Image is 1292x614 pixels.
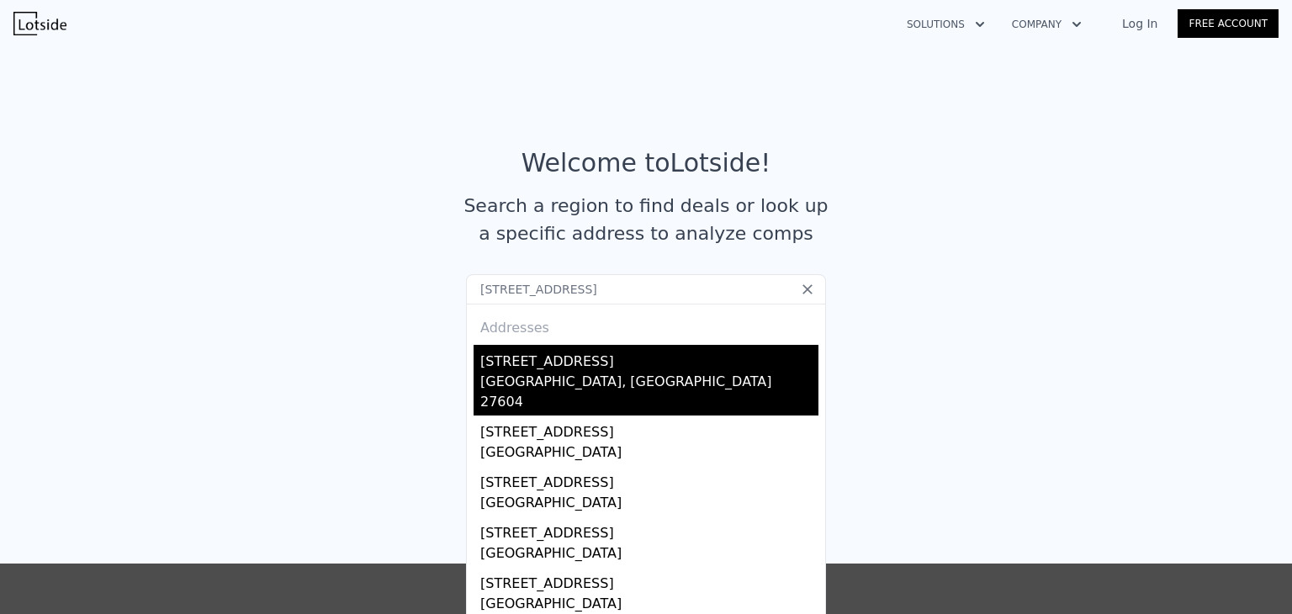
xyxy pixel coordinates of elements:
[480,466,818,493] div: [STREET_ADDRESS]
[480,543,818,567] div: [GEOGRAPHIC_DATA]
[458,192,834,247] div: Search a region to find deals or look up a specific address to analyze comps
[474,304,818,345] div: Addresses
[466,274,826,304] input: Search an address or region...
[480,416,818,442] div: [STREET_ADDRESS]
[480,516,818,543] div: [STREET_ADDRESS]
[1102,15,1178,32] a: Log In
[480,372,818,416] div: [GEOGRAPHIC_DATA], [GEOGRAPHIC_DATA] 27604
[480,567,818,594] div: [STREET_ADDRESS]
[998,9,1095,40] button: Company
[893,9,998,40] button: Solutions
[522,148,771,178] div: Welcome to Lotside !
[480,345,818,372] div: [STREET_ADDRESS]
[480,493,818,516] div: [GEOGRAPHIC_DATA]
[1178,9,1279,38] a: Free Account
[480,442,818,466] div: [GEOGRAPHIC_DATA]
[13,12,66,35] img: Lotside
